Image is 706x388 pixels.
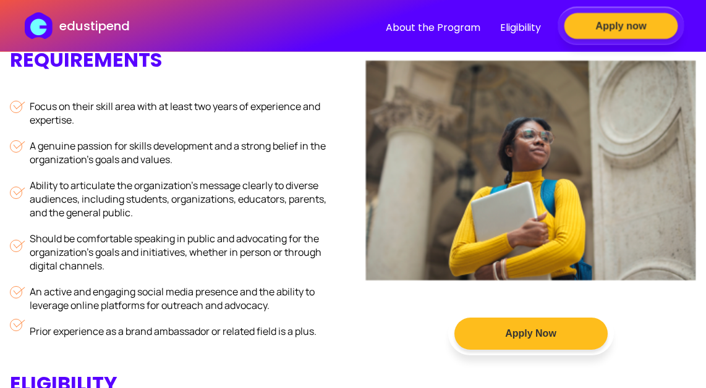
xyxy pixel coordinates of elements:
[25,12,129,39] a: edustipend logoedustipend
[30,179,341,219] p: Ability to articulate the organization's message clearly to diverse audiences, including students...
[561,7,681,44] a: Apply now
[30,232,341,272] p: Should be comfortable speaking in public and advocating for the organization's goals and initiati...
[564,13,678,39] button: Apply now
[454,318,608,350] button: Apply Now
[386,20,480,35] a: About the Program
[10,46,162,74] span: Requirements
[365,60,696,280] img: many young people
[25,12,58,39] img: edustipend logo
[448,311,614,355] a: Apply Now
[30,285,341,312] p: An active and engaging social media presence and the ability to leverage online platforms for out...
[30,99,341,127] p: Focus on their skill area with at least two years of experience and expertise.
[30,324,317,338] p: Prior experience as a brand ambassador or related field is a plus.
[30,139,341,166] p: A genuine passion for skills development and a strong belief in the organization's goals and values.
[500,20,541,35] a: Eligibility
[59,17,130,35] p: edustipend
